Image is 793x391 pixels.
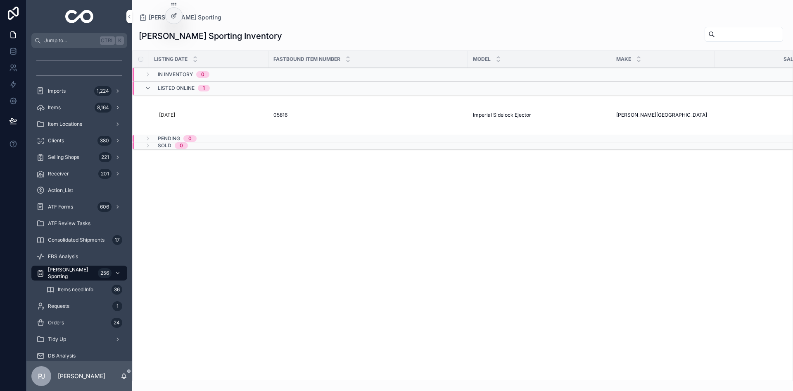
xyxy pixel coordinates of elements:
[158,135,180,142] span: Pending
[44,37,97,44] span: Jump to...
[273,56,340,62] span: FastBound Item Number
[112,235,122,245] div: 17
[48,170,69,177] span: Receiver
[180,142,183,149] div: 0
[31,233,127,247] a: Consolidated Shipments17
[111,318,122,328] div: 24
[159,112,264,118] a: [DATE]
[188,135,192,142] div: 0
[48,237,104,243] span: Consolidated Shipments
[31,266,127,281] a: [PERSON_NAME] Sporting256
[616,112,710,118] a: [PERSON_NAME][GEOGRAPHIC_DATA]
[48,220,90,227] span: ATF Review Tasks
[31,216,127,231] a: ATF Review Tasks
[616,56,631,62] span: Make
[31,315,127,330] a: Orders24
[201,71,204,78] div: 0
[97,202,112,212] div: 606
[58,286,93,293] span: Items need Info
[31,133,127,148] a: Clients380
[26,48,132,361] div: scrollable content
[31,33,127,48] button: Jump to...CtrlK
[31,249,127,264] a: FBS Analysis
[98,169,112,179] div: 201
[31,183,127,198] a: Action_List
[273,112,287,118] span: 05816
[149,13,221,22] span: [PERSON_NAME] Sporting
[31,199,127,214] a: ATF Forms606
[158,142,171,149] span: Sold
[48,266,95,280] span: [PERSON_NAME] Sporting
[473,56,491,62] span: Model
[98,268,112,278] div: 256
[31,84,127,98] a: Imports1,224
[139,30,282,42] h1: [PERSON_NAME] Sporting Inventory
[48,336,66,343] span: Tidy Up
[65,10,94,23] img: App logo
[31,117,127,132] a: Item Locations
[31,348,127,363] a: DB Analysis
[273,112,463,118] a: 05816
[31,166,127,181] a: Receiver201
[48,319,64,326] span: Orders
[31,100,127,115] a: Items8,164
[99,152,112,162] div: 221
[159,112,175,118] p: [DATE]
[158,85,195,91] span: Listed Online
[31,150,127,165] a: Selling Shops221
[616,112,707,118] span: [PERSON_NAME][GEOGRAPHIC_DATA]
[41,282,127,297] a: Items need Info36
[48,137,64,144] span: Clients
[48,104,61,111] span: Items
[38,371,45,381] span: PJ
[48,121,82,127] span: Item Locations
[48,204,73,210] span: ATF Forms
[97,136,112,146] div: 380
[31,332,127,347] a: Tidy Up
[158,71,193,78] span: In Inventory
[154,56,188,62] span: Listing Date
[95,103,112,113] div: 8,164
[116,37,123,44] span: K
[31,299,127,314] a: Requests1
[94,86,112,96] div: 1,224
[473,112,531,118] span: Imperial Sidelock Ejector
[48,353,76,359] span: DB Analysis
[48,88,66,94] span: Imports
[48,187,73,194] span: Action_List
[203,85,205,91] div: 1
[48,253,78,260] span: FBS Analysis
[100,36,115,45] span: Ctrl
[112,285,122,295] div: 36
[48,303,69,309] span: Requests
[139,13,221,22] a: [PERSON_NAME] Sporting
[473,112,606,118] a: Imperial Sidelock Ejector
[112,301,122,311] div: 1
[48,154,79,161] span: Selling Shops
[58,372,105,380] p: [PERSON_NAME]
